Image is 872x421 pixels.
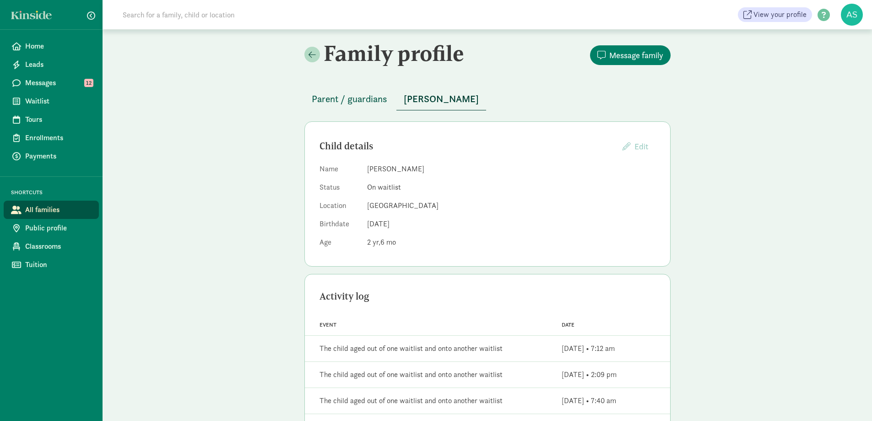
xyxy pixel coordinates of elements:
[25,204,92,215] span: All families
[4,256,99,274] a: Tuition
[25,241,92,252] span: Classrooms
[826,377,872,421] iframe: Chat Widget
[404,92,479,106] span: [PERSON_NAME]
[562,343,615,354] div: [DATE] • 7:12 am
[312,92,387,106] span: Parent / guardians
[4,201,99,219] a: All families
[590,45,671,65] button: Message family
[320,237,360,252] dt: Age
[396,94,486,104] a: [PERSON_NAME]
[25,259,92,270] span: Tuition
[615,137,655,156] button: Edit
[380,237,396,247] span: 6
[320,369,503,380] div: The child aged out of one waitlist and onto another waitlist
[4,110,99,129] a: Tours
[304,94,395,104] a: Parent / guardians
[25,59,92,70] span: Leads
[117,5,374,24] input: Search for a family, child or location
[4,219,99,237] a: Public profile
[4,37,99,55] a: Home
[304,40,486,66] h2: Family profile
[562,369,617,380] div: [DATE] • 2:09 pm
[367,182,655,193] dd: On waitlist
[4,129,99,147] a: Enrollments
[320,182,360,197] dt: Status
[396,88,486,110] button: [PERSON_NAME]
[4,55,99,74] a: Leads
[84,79,93,87] span: 12
[4,237,99,256] a: Classrooms
[25,96,92,107] span: Waitlist
[738,7,812,22] a: View your profile
[320,322,336,328] span: Event
[25,132,92,143] span: Enrollments
[25,41,92,52] span: Home
[634,141,648,152] span: Edit
[609,49,663,61] span: Message family
[320,395,503,406] div: The child aged out of one waitlist and onto another waitlist
[367,219,390,229] span: [DATE]
[320,164,360,178] dt: Name
[367,200,655,211] dd: [GEOGRAPHIC_DATA]
[4,74,99,92] a: Messages 12
[320,289,655,304] div: Activity log
[4,92,99,110] a: Waitlist
[25,151,92,162] span: Payments
[25,223,92,234] span: Public profile
[25,114,92,125] span: Tours
[304,88,395,110] button: Parent / guardians
[320,219,360,233] dt: Birthdate
[753,9,807,20] span: View your profile
[562,322,574,328] span: Date
[4,147,99,165] a: Payments
[320,139,615,153] div: Child details
[367,237,380,247] span: 2
[562,395,616,406] div: [DATE] • 7:40 am
[320,200,360,215] dt: Location
[367,164,655,175] dd: [PERSON_NAME]
[25,77,92,88] span: Messages
[320,343,503,354] div: The child aged out of one waitlist and onto another waitlist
